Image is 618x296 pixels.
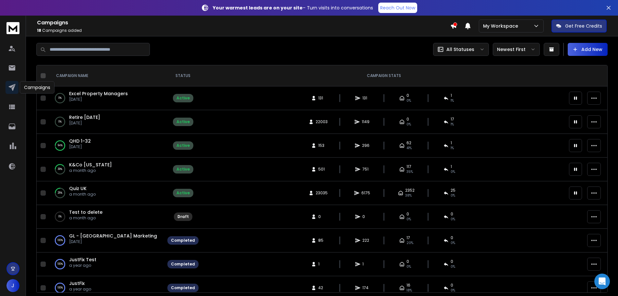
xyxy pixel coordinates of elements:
span: 0 [406,93,409,98]
span: 1 [451,93,452,98]
p: 100 % [57,237,63,244]
span: 501 [318,167,325,172]
p: 100 % [57,261,63,267]
p: All Statuses [446,46,474,53]
a: Retire [DATE] [69,114,100,121]
span: 174 [362,285,369,290]
span: 0% [451,217,455,222]
span: 1 % [451,98,454,103]
span: 0 % [451,193,455,198]
span: 18 % [406,288,412,293]
button: Get Free Credits [551,19,607,32]
span: 0 % [451,240,455,246]
p: a month ago [69,168,112,173]
span: 41 % [406,146,412,151]
p: 0 % [58,213,62,220]
div: Campaigns [20,81,55,94]
span: 131 [362,96,369,101]
span: 751 [362,167,369,172]
strong: Your warmest leads are on your site [213,5,303,11]
p: 39 % [58,166,62,173]
div: Active [176,119,190,124]
p: My Workspace [483,23,521,29]
p: [DATE] [69,239,157,244]
p: – Turn visits into conversations [213,5,373,11]
span: 16 [406,283,410,288]
span: 0 % [406,98,411,103]
h1: Campaigns [37,19,450,27]
td: 94%QHD 1-32[DATE] [48,134,164,158]
img: logo [6,22,19,34]
p: a year ago [69,287,91,292]
th: CAMPAIGN NAME [48,65,164,86]
span: 38 % [405,193,412,198]
span: 0 % [451,288,455,293]
a: Excel Property Managers [69,90,128,97]
div: Active [176,96,190,101]
span: 1 % [451,146,454,151]
td: 100%GL - [GEOGRAPHIC_DATA] Marketing[DATE] [48,229,164,252]
p: a year ago [69,263,96,268]
span: 85 [318,238,325,243]
td: 0%Retire [DATE][DATE] [48,110,164,134]
td: 0%Excel Property Managers[DATE] [48,86,164,110]
th: STATUS [164,65,202,86]
span: 1 [451,140,452,146]
p: 100 % [57,285,63,291]
span: 0 % [451,264,455,269]
td: 39%K&Co [US_STATE]a month ago [48,158,164,181]
td: 100%JustFix Testa year ago [48,252,164,276]
a: JustFix Test [69,256,96,263]
span: 0 % [451,169,455,174]
div: Active [176,143,190,148]
td: 26%Quiz UKa month ago [48,181,164,205]
span: 1 [318,262,325,267]
span: 0 [318,214,325,219]
span: 0 [406,117,409,122]
p: [DATE] [69,97,128,102]
span: 20 % [406,240,413,246]
span: 117 [406,164,411,169]
a: Quiz UK [69,185,87,192]
button: J [6,279,19,292]
a: JustFix [69,280,85,287]
span: 0 [451,259,453,264]
span: 0 [362,214,369,219]
span: 0 % [406,264,411,269]
div: Open Intercom Messenger [594,274,610,289]
p: [DATE] [69,144,91,149]
a: K&Co [US_STATE] [69,161,112,168]
p: 94 % [58,142,63,149]
span: 0 [451,235,453,240]
span: 22003 [316,119,328,124]
span: 23035 [316,190,328,196]
span: 131 [318,96,325,101]
span: 0 [451,212,453,217]
p: Reach Out Now [380,5,415,11]
div: Active [176,190,190,196]
span: 153 [318,143,325,148]
a: Reach Out Now [378,3,417,13]
div: Draft [177,214,189,219]
div: Active [176,167,190,172]
span: 0 [406,212,409,217]
span: 296 [362,143,370,148]
span: 18 [37,28,41,33]
p: a month ago [69,192,96,197]
span: GL - [GEOGRAPHIC_DATA] Marketing [69,233,157,239]
a: Test to delete [69,209,103,215]
div: Completed [171,285,195,290]
button: Add New [568,43,608,56]
span: 0 [406,259,409,264]
span: 1 [451,164,452,169]
p: 0 % [58,95,62,101]
div: Completed [171,238,195,243]
p: 0 % [58,119,62,125]
span: 35 % [406,169,413,174]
